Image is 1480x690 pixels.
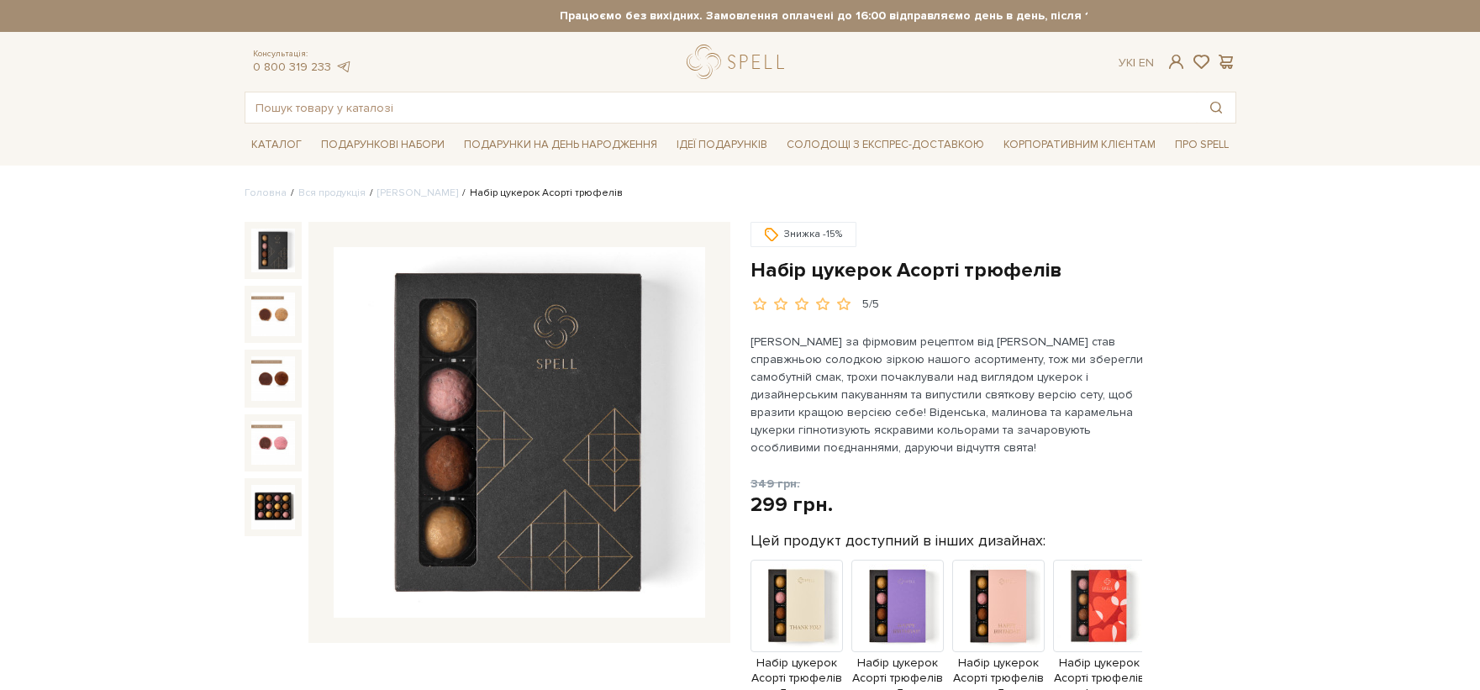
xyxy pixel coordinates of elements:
[1119,55,1154,71] div: Ук
[251,421,295,465] img: Набір цукерок Асорті трюфелів
[251,485,295,529] img: Набір цукерок Асорті трюфелів
[1053,560,1146,652] img: Продукт
[251,292,295,336] img: Набір цукерок Асорті трюфелів
[393,8,1385,24] strong: Працюємо без вихідних. Замовлення оплачені до 16:00 відправляємо день в день, після 16:00 - насту...
[851,560,944,652] img: Продукт
[245,187,287,199] a: Головна
[1139,55,1154,70] a: En
[670,132,774,158] span: Ідеї подарунків
[997,130,1162,159] a: Корпоративним клієнтам
[952,560,1045,652] img: Продукт
[751,492,833,518] div: 299 грн.
[335,60,352,74] a: telegram
[251,229,295,272] img: Набір цукерок Асорті трюфелів
[253,60,331,74] a: 0 800 319 233
[751,333,1145,456] p: [PERSON_NAME] за фірмовим рецептом від [PERSON_NAME] став справжньою солодкою зіркою нашого асорт...
[751,531,1045,550] label: Цей продукт доступний в інших дизайнах:
[377,187,458,199] a: [PERSON_NAME]
[245,132,308,158] span: Каталог
[1197,92,1235,123] button: Пошук товару у каталозі
[298,187,366,199] a: Вся продукція
[751,257,1236,283] h1: Набір цукерок Асорті трюфелів
[751,560,843,652] img: Продукт
[751,222,856,247] div: Знижка -15%
[780,130,991,159] a: Солодощі з експрес-доставкою
[751,477,800,491] span: 349 грн.
[687,45,792,79] a: logo
[1133,55,1135,70] span: |
[334,247,705,619] img: Набір цукерок Асорті трюфелів
[458,186,623,201] li: Набір цукерок Асорті трюфелів
[314,132,451,158] span: Подарункові набори
[1168,132,1235,158] span: Про Spell
[457,132,664,158] span: Подарунки на День народження
[253,49,352,60] span: Консультація:
[245,92,1197,123] input: Пошук товару у каталозі
[251,356,295,400] img: Набір цукерок Асорті трюфелів
[862,297,879,313] div: 5/5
